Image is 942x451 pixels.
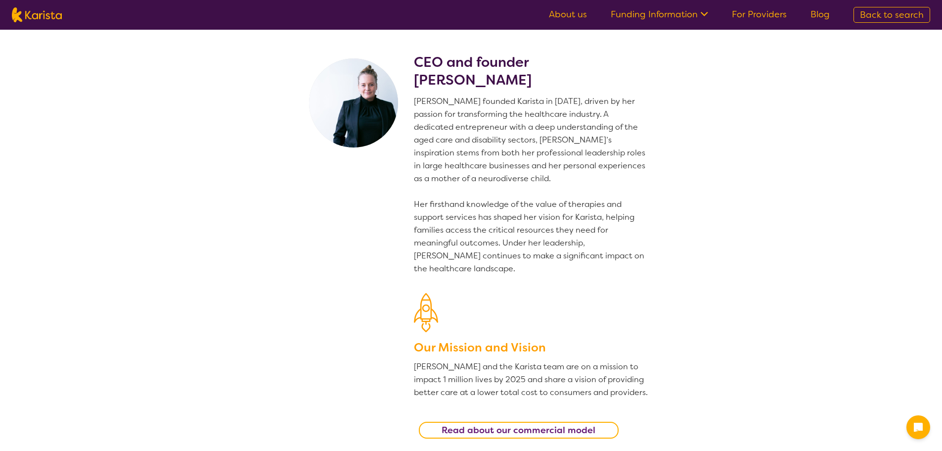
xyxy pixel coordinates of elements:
a: For Providers [732,8,787,20]
p: [PERSON_NAME] and the Karista team are on a mission to impact 1 million lives by 2025 and share a... [414,360,649,399]
p: [PERSON_NAME] founded Karista in [DATE], driven by her passion for transforming the healthcare in... [414,95,649,275]
span: Back to search [860,9,924,21]
h3: Our Mission and Vision [414,339,649,356]
a: Blog [810,8,830,20]
a: About us [549,8,587,20]
img: Our Mission [414,293,438,332]
img: Karista logo [12,7,62,22]
a: Funding Information [611,8,708,20]
b: Read about our commercial model [442,424,595,436]
h2: CEO and founder [PERSON_NAME] [414,53,649,89]
a: Back to search [853,7,930,23]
